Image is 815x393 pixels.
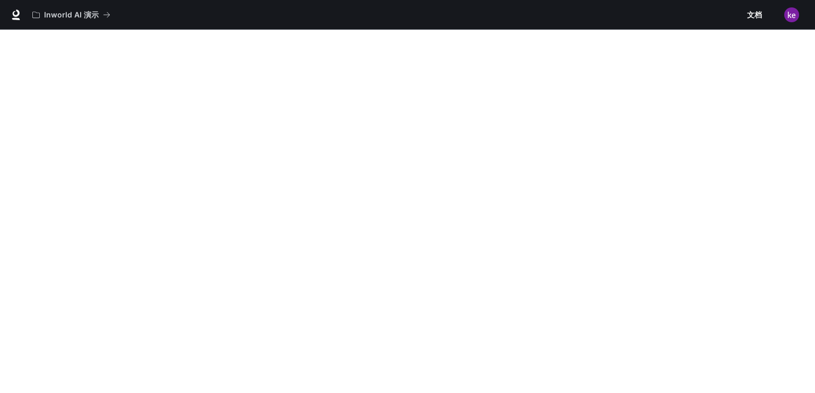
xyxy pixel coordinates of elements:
[28,4,115,25] button: 所有工作区
[784,7,799,22] img: 用户头像
[743,4,777,25] a: 文档
[781,4,802,25] button: 用户头像
[44,11,99,20] p: Inworld AI 演示
[747,8,762,22] span: 文档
